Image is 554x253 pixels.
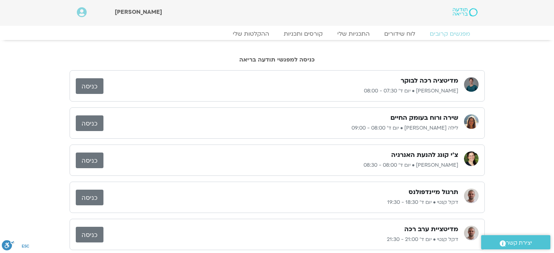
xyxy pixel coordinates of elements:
a: קורסים ותכניות [276,30,330,37]
a: כניסה [76,78,103,94]
img: רונית מלכין [464,151,479,166]
p: דקל קנטי • יום ד׳ 21:00 - 21:30 [103,235,458,244]
h3: מדיטציית ערב רכה [404,225,458,234]
a: כניסה [76,153,103,168]
a: לוח שידורים [377,30,423,37]
span: [PERSON_NAME] [115,8,162,16]
p: דקל קנטי • יום ד׳ 18:30 - 19:30 [103,198,458,207]
h3: שירה ורוח בעומק החיים [390,114,458,122]
p: [PERSON_NAME] • יום ד׳ 07:30 - 08:00 [103,87,458,95]
nav: Menu [77,30,478,37]
a: יצירת קשר [481,235,550,249]
p: [PERSON_NAME] • יום ד׳ 08:00 - 08:30 [103,161,458,170]
img: דקל קנטי [464,226,479,240]
h2: כניסה למפגשי תודעה בריאה [70,56,485,63]
h3: מדיטציה רכה לבוקר [401,76,458,85]
p: לילה [PERSON_NAME] • יום ד׳ 08:00 - 09:00 [103,124,458,133]
img: אורי דאובר [464,77,479,92]
h3: תרגול מיינדפולנס [409,188,458,197]
span: יצירת קשר [506,238,532,248]
a: כניסה [76,190,103,205]
img: לילה קמחי [464,114,479,129]
a: התכניות שלי [330,30,377,37]
a: מפגשים קרובים [423,30,478,37]
a: ההקלטות שלי [225,30,276,37]
h3: צ'י קונג להנעת האנרגיה [391,151,458,159]
a: כניסה [76,115,103,131]
a: כניסה [76,227,103,242]
img: דקל קנטי [464,189,479,203]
